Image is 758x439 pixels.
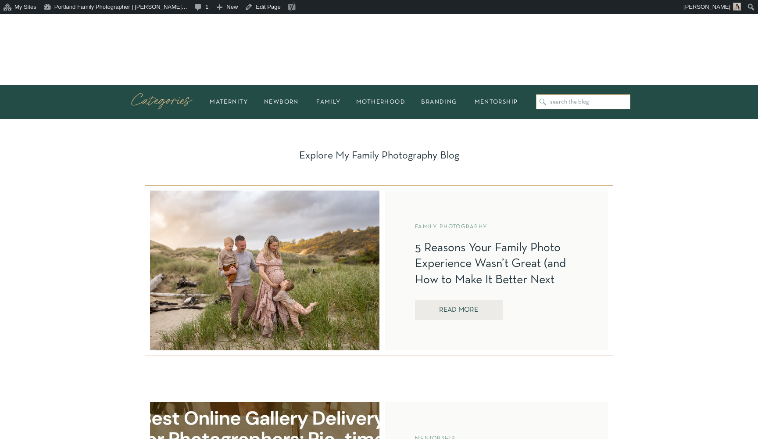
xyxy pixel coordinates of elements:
[415,99,463,104] a: branding
[427,306,490,315] a: REad More
[295,149,463,162] h1: Explore My Family Photography Blog
[415,242,566,302] a: 5 Reasons Your Family Photo Experience Wasn’t Great (and How to Make It Better Next Time)
[206,99,252,104] a: maternity
[415,224,487,230] a: family photography
[352,99,409,104] a: motherhood
[683,4,730,10] span: [PERSON_NAME]
[311,99,346,104] a: family
[131,92,198,112] p: Categories
[257,99,305,104] a: newborn
[469,99,523,104] a: mentorship
[550,99,626,105] input: search the blog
